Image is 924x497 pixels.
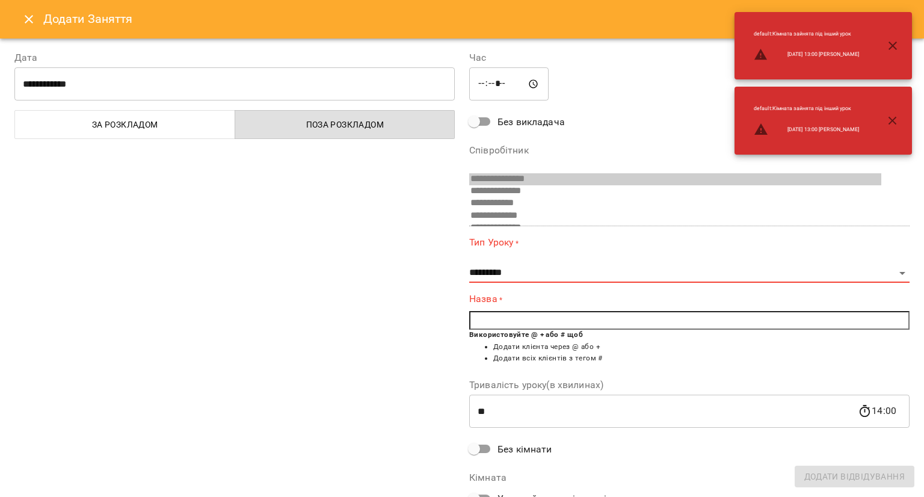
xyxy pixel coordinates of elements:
label: Час [469,53,910,63]
h6: Додати Заняття [43,10,910,28]
button: За розкладом [14,110,235,139]
button: Поза розкладом [235,110,455,139]
label: Тривалість уроку(в хвилинах) [469,380,910,390]
label: Назва [469,292,910,306]
label: Співробітник [469,146,910,155]
li: Додати клієнта через @ або + [493,341,910,353]
b: Використовуйте @ + або # щоб [469,330,583,339]
li: [DATE] 13:00 [PERSON_NAME] [744,117,869,141]
button: Close [14,5,43,34]
span: Без кімнати [497,442,552,457]
li: Додати всіх клієнтів з тегом # [493,353,910,365]
span: За розкладом [22,117,228,132]
li: default : Кімната зайнята під інший урок [744,100,869,117]
li: [DATE] 13:00 [PERSON_NAME] [744,43,869,67]
label: Тип Уроку [469,236,910,250]
li: default : Кімната зайнята під інший урок [744,25,869,43]
label: Дата [14,53,455,63]
span: Без викладача [497,115,565,129]
label: Кімната [469,473,910,483]
span: Поза розкладом [242,117,448,132]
